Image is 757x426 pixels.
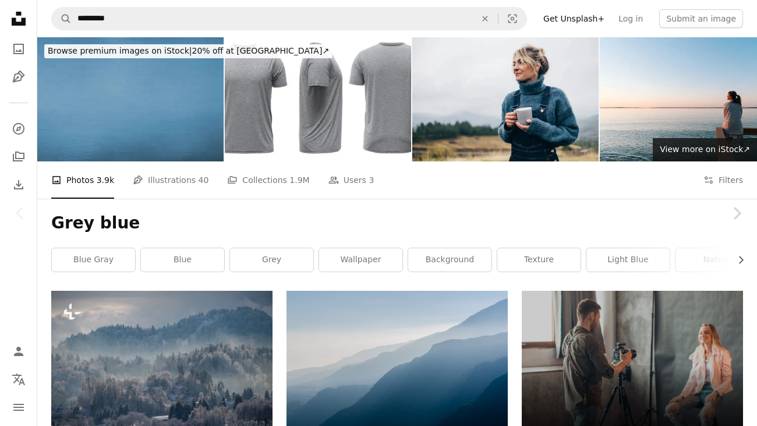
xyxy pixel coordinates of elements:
a: Collections 1.9M [227,161,309,199]
a: Log in / Sign up [7,340,30,363]
a: Next [716,157,757,269]
a: Photos [7,37,30,61]
span: Browse premium images on iStock | [48,46,192,55]
a: blue gray [52,248,135,272]
button: Menu [7,396,30,419]
a: a snowy landscape with trees and houses [51,353,273,364]
a: wallpaper [319,248,402,272]
a: Get Unsplash+ [536,9,611,28]
button: Language [7,368,30,391]
a: Collections [7,145,30,168]
span: View more on iStock ↗ [660,145,750,154]
a: Illustrations 40 [133,161,208,199]
button: Filters [703,161,743,199]
a: Log in [611,9,650,28]
span: 1.9M [289,174,309,186]
img: Horizontal Brushed blue metal texture [37,37,224,161]
a: light blue [586,248,670,272]
span: 20% off at [GEOGRAPHIC_DATA] ↗ [48,46,329,55]
img: Gray mixes T-shirt [225,37,411,161]
button: Submit an image [659,9,743,28]
img: a snowy landscape with trees and houses [51,291,273,426]
a: Browse premium images on iStock|20% off at [GEOGRAPHIC_DATA]↗ [37,37,339,65]
button: Search Unsplash [52,8,72,30]
a: texture [497,248,581,272]
a: blue [141,248,224,272]
a: Explore [7,117,30,140]
h1: Grey blue [51,213,743,234]
img: Beautiful Woman Drinking Tea in Nature [412,37,599,161]
button: Visual search [498,8,526,30]
span: 3 [369,174,374,186]
a: background [408,248,491,272]
a: grey [230,248,313,272]
a: Users 3 [328,161,374,199]
form: Find visuals sitewide [51,7,527,30]
a: Illustrations [7,65,30,89]
a: mountain dew during sunrise [286,359,508,369]
span: 40 [199,174,209,186]
a: View more on iStock↗ [653,138,757,161]
button: Clear [472,8,498,30]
